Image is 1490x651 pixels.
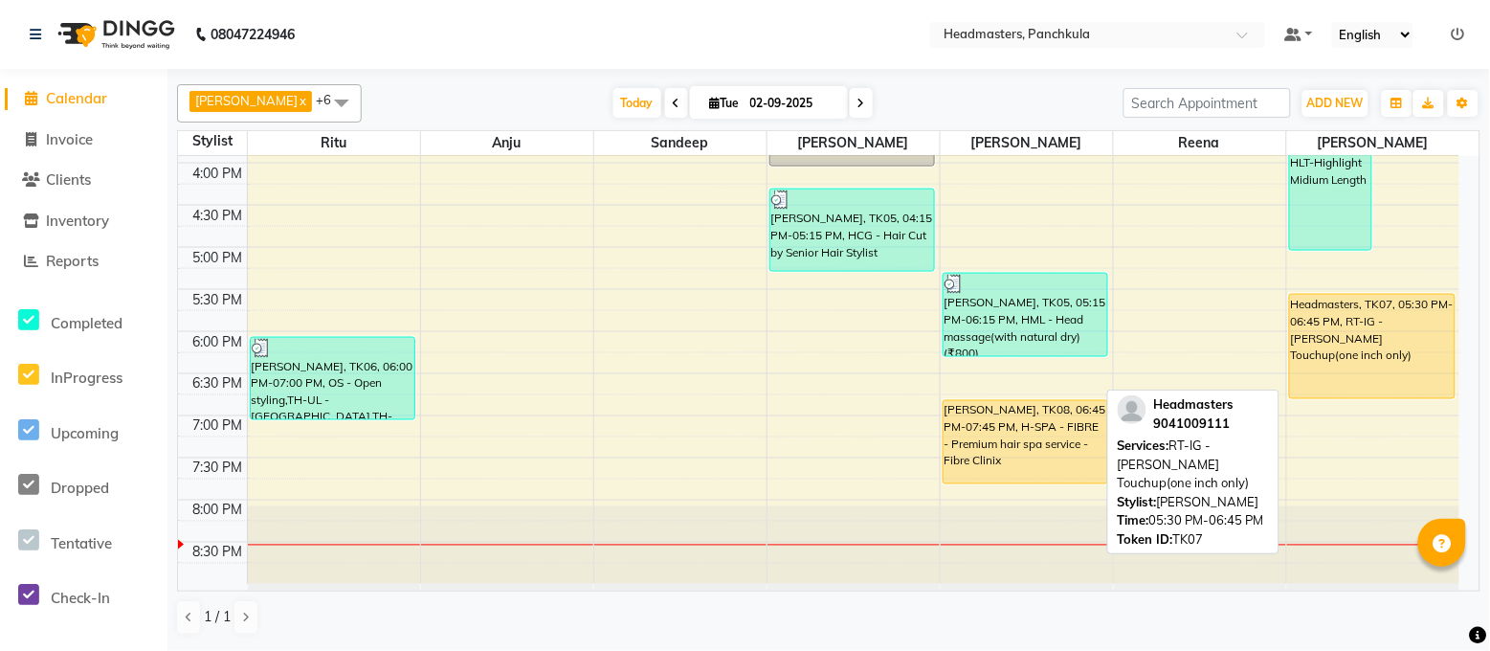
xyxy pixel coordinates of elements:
[1118,438,1169,453] span: Services:
[189,543,247,563] div: 8:30 PM
[46,252,99,270] span: Reports
[594,131,767,155] span: Sandeep
[211,8,295,61] b: 08047224946
[189,501,247,521] div: 8:00 PM
[248,131,420,155] span: Ritu
[745,89,840,118] input: 2025-09-02
[251,338,415,419] div: [PERSON_NAME], TK06, 06:00 PM-07:00 PM, OS - Open styling,TH-UL - [GEOGRAPHIC_DATA],TH-CHN - Thre...
[767,131,940,155] span: [PERSON_NAME]
[298,93,306,108] a: x
[189,416,247,437] div: 7:00 PM
[316,92,345,107] span: +6
[189,374,247,394] div: 6:30 PM
[51,424,119,442] span: Upcoming
[189,332,247,352] div: 6:00 PM
[189,206,247,226] div: 4:30 PM
[1287,131,1460,155] span: [PERSON_NAME]
[1290,83,1371,250] div: [PERSON_NAME], TK02, 03:00 PM-05:00 PM, HLT-Highlight Midium Length
[46,212,109,230] span: Inventory
[1123,88,1291,118] input: Search Appointment
[5,211,163,233] a: Inventory
[5,129,163,151] a: Invoice
[613,88,661,118] span: Today
[178,131,247,151] div: Stylist
[1290,295,1455,398] div: Headmasters, TK07, 05:30 PM-06:45 PM, RT-IG - [PERSON_NAME] Touchup(one inch only)
[1118,494,1157,509] span: Stylist:
[5,88,163,110] a: Calendar
[1154,415,1234,434] div: 9041009111
[189,164,247,184] div: 4:00 PM
[1154,396,1234,412] span: Headmasters
[51,479,109,497] span: Dropped
[1114,131,1286,155] span: Reena
[5,169,163,191] a: Clients
[51,534,112,552] span: Tentative
[1302,90,1368,117] button: ADD NEW
[46,130,93,148] span: Invoice
[941,131,1113,155] span: [PERSON_NAME]
[195,93,298,108] span: [PERSON_NAME]
[1118,438,1250,490] span: RT-IG - [PERSON_NAME] Touchup(one inch only)
[5,251,163,273] a: Reports
[51,589,110,607] span: Check-In
[944,274,1108,356] div: [PERSON_NAME], TK05, 05:15 PM-06:15 PM, HML - Head massage(with natural dry) (₹800)
[204,607,231,627] span: 1 / 1
[189,248,247,268] div: 5:00 PM
[944,401,1108,483] div: [PERSON_NAME], TK08, 06:45 PM-07:45 PM, H-SPA - FIBRE - Premium hair spa service - Fibre Clinix
[1118,395,1146,424] img: profile
[1118,530,1269,550] div: TK07
[770,190,935,271] div: [PERSON_NAME], TK05, 04:15 PM-05:15 PM, HCG - Hair Cut by Senior Hair Stylist
[1118,531,1173,547] span: Token ID:
[49,8,180,61] img: logo
[1307,96,1364,110] span: ADD NEW
[1118,512,1149,528] span: Time:
[1118,511,1269,530] div: 05:30 PM-06:45 PM
[189,290,247,310] div: 5:30 PM
[51,369,122,387] span: InProgress
[705,96,745,110] span: Tue
[51,314,122,332] span: Completed
[189,459,247,479] div: 7:30 PM
[421,131,593,155] span: Anju
[1118,493,1269,512] div: [PERSON_NAME]
[46,170,91,189] span: Clients
[46,89,107,107] span: Calendar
